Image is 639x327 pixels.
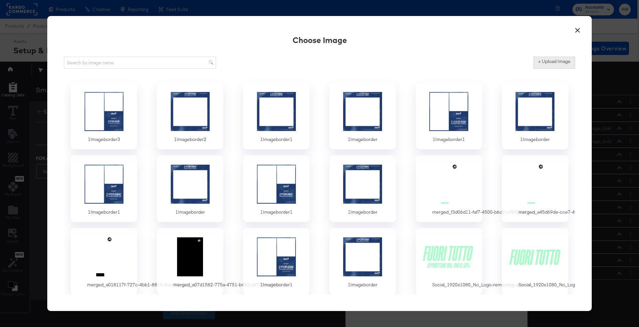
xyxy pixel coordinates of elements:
div: 1Imageborder [346,282,379,288]
input: Search by image name [64,57,216,69]
div: 1Imageborder [329,228,396,295]
div: 1Imageborder2 [157,83,223,149]
button: × [571,23,583,35]
div: Social_1920x1080_No_Logo-removebg-preview [519,282,619,288]
div: 1Imageborder1 [260,282,293,288]
div: 1Imageborder [157,155,223,222]
div: 1Imageborder3 [71,83,137,149]
div: Choose Image [293,34,347,46]
div: 1Imageborder [329,83,396,149]
div: merged_a018117f-727c-4bb1-8819-3cef74bdb2bc [71,228,137,295]
div: 1Imageborder1 [260,136,293,143]
div: merged_f3d06d11-faf7-4500-b6c9-c95f26373caa [416,155,482,222]
div: merged_a018117f-727c-4bb1-8819-3cef74bdb2bc [87,282,195,288]
div: Social_1920x1080_No_Logo-removebg-preview [502,228,568,295]
label: + Upload Image [538,58,570,65]
div: 1Imageborder3 [87,136,120,143]
div: 1Imageborder1 [87,209,120,215]
div: Social_1920x1080_No_Logo-removebg-preview1 [432,282,535,288]
div: 1Imageborder [173,209,207,215]
div: 1Imageborder [519,136,552,143]
div: 1Imageborder1 [416,83,482,149]
div: 1Imageborder1 [71,155,137,222]
div: merged_a07d1582-775a-4751-b441-a6718aaa990c [157,228,223,295]
div: 1Imageborder1 [243,228,310,295]
div: merged_a45d69de-cce7-4060-bb8b-37e7842b9c8a [519,209,628,215]
div: 1Imageborder2 [173,136,207,143]
div: 1Imageborder [346,136,379,143]
div: 1Imageborder1 [432,136,466,143]
div: merged_a45d69de-cce7-4060-bb8b-37e7842b9c8a [502,155,568,222]
div: merged_a07d1582-775a-4751-b441-a6718aaa990c [173,282,282,288]
div: 1Imageborder1 [243,83,310,149]
div: Social_1920x1080_No_Logo-removebg-preview1 [416,228,482,295]
div: 1Imageborder [502,83,568,149]
div: 1Imageborder [329,155,396,222]
div: merged_f3d06d11-faf7-4500-b6c9-c95f26373caa [432,209,536,215]
div: 1Imageborder1 [243,155,310,222]
div: 1Imageborder [346,209,379,215]
button: + Upload Image [533,57,575,69]
div: 1Imageborder1 [260,209,293,215]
